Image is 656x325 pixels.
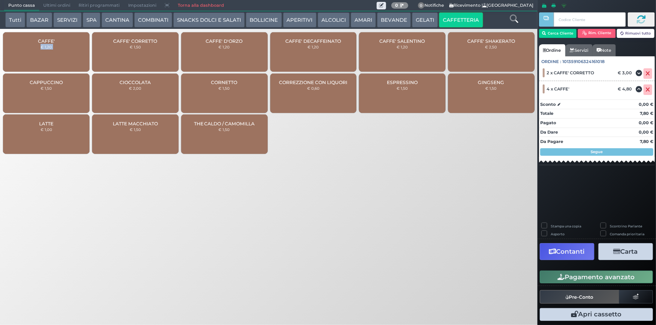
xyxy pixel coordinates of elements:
small: € 1,50 [397,86,408,90]
span: ESPRESSINO [387,80,418,85]
span: THE CALDO / CAMOMILLA [194,121,255,126]
strong: 0,00 € [639,102,653,107]
span: CAFFE' D'ORZO [206,38,243,44]
small: € 1,50 [130,45,141,49]
button: Cerca Cliente [539,29,577,38]
strong: 0,00 € [639,120,653,125]
button: BEVANDE [377,12,411,27]
strong: Pagato [540,120,556,125]
a: Note [592,44,615,56]
span: CAFFE' SHAKERATO [467,38,515,44]
button: Pagamento avanzato [540,271,653,283]
button: CAFFETTERIA [439,12,483,27]
a: Torna alla dashboard [174,0,228,11]
label: Comanda prioritaria [610,232,645,236]
button: SPA [83,12,100,27]
button: SNACKS DOLCI E SALATI [173,12,245,27]
strong: 7,80 € [640,111,653,116]
span: CORNETTO [211,80,238,85]
button: Apri cassetto [540,308,653,321]
a: Ordine [539,44,565,56]
div: € 4,80 [617,86,636,92]
label: Scontrino Parlante [610,224,642,229]
button: BOLLICINE [246,12,282,27]
a: Servizi [565,44,592,56]
span: Ordine : [542,59,562,65]
span: 101359106324161018 [563,59,605,65]
span: LATTE [39,121,53,126]
small: € 2,00 [129,86,141,90]
strong: Segue [591,149,603,154]
button: Contanti [540,243,594,260]
button: Tutti [5,12,25,27]
button: GELATI [412,12,438,27]
button: BAZAR [26,12,52,27]
input: Codice Cliente [554,12,626,27]
small: € 1,50 [486,86,497,90]
span: 0 [418,2,425,9]
strong: 7,80 € [640,139,653,144]
span: CAFFE' [38,38,55,44]
span: 4 x CAFFE' [547,86,570,92]
strong: Totale [540,111,553,116]
span: LATTE MACCHIATO [113,121,158,126]
small: € 1,50 [41,86,52,90]
b: 0 [395,3,398,8]
small: € 1,20 [308,45,319,49]
button: SERVIZI [53,12,81,27]
button: COMBINATI [134,12,172,27]
small: € 1,50 [130,127,141,132]
span: CAFFE' DECAFFEINATO [285,38,341,44]
button: APERITIVI [283,12,317,27]
span: CORREZZIONE CON LIQUORI [279,80,347,85]
small: € 1,20 [397,45,408,49]
span: CAFFE' CORRETTO [113,38,157,44]
button: CANTINA [102,12,133,27]
span: Ultimi ordini [39,0,74,11]
small: € 1,50 [219,86,230,90]
button: Rim. Cliente [578,29,616,38]
small: € 1,20 [41,45,52,49]
button: AMARI [351,12,376,27]
span: CAPPUCCINO [30,80,63,85]
div: € 3,00 [617,70,636,75]
strong: 0,00 € [639,129,653,135]
span: GINGSENG [478,80,504,85]
small: € 2,50 [485,45,497,49]
button: Pre-Conto [540,290,620,304]
label: Asporto [551,232,565,236]
span: 2 x CAFFE' CORRETTO [547,70,594,75]
strong: Da Pagare [540,139,563,144]
span: Ritiri programmati [74,0,124,11]
strong: Sconto [540,101,556,108]
span: CIOCCOLATA [120,80,151,85]
span: Impostazioni [124,0,161,11]
small: € 0,60 [307,86,320,90]
strong: Da Dare [540,129,558,135]
label: Stampa una copia [551,224,581,229]
span: CAFFE' SALENTINO [380,38,425,44]
button: Rimuovi tutto [617,29,655,38]
small: € 1,50 [219,127,230,132]
small: € 1,20 [219,45,230,49]
span: Punto cassa [4,0,39,11]
button: ALCOLICI [318,12,350,27]
small: € 1,00 [41,127,52,132]
button: Carta [598,243,653,260]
